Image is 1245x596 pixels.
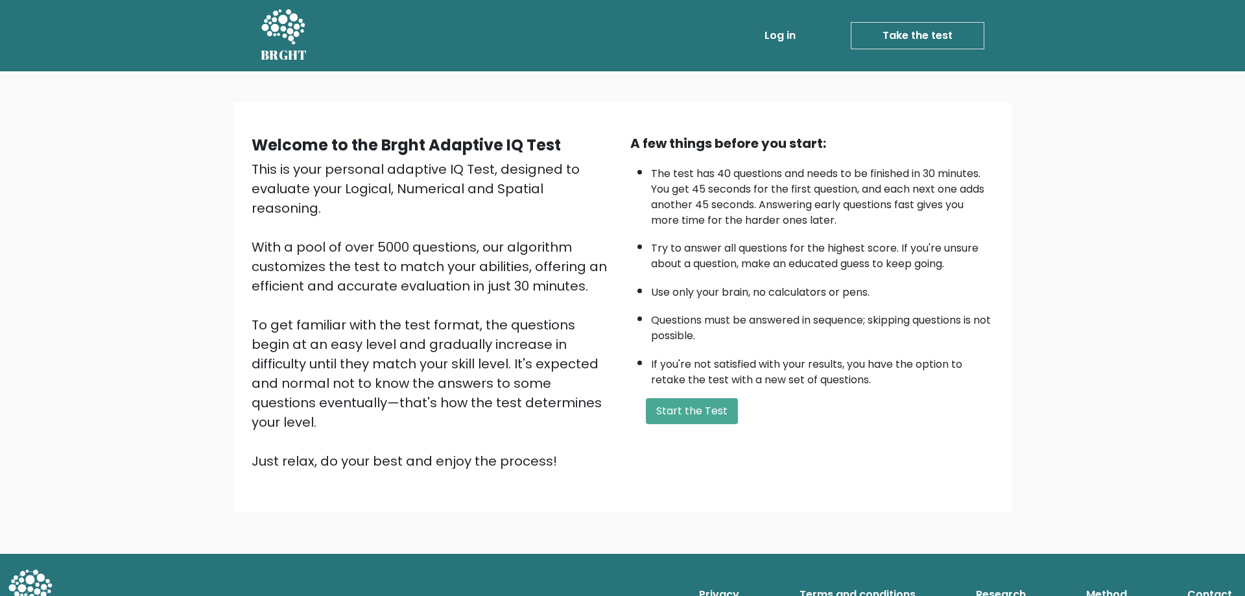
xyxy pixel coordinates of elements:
[651,306,993,344] li: Questions must be answered in sequence; skipping questions is not possible.
[261,5,307,66] a: BRGHT
[630,134,993,153] div: A few things before you start:
[651,234,993,272] li: Try to answer all questions for the highest score. If you're unsure about a question, make an edu...
[252,160,615,471] div: This is your personal adaptive IQ Test, designed to evaluate your Logical, Numerical and Spatial ...
[651,278,993,300] li: Use only your brain, no calculators or pens.
[651,160,993,228] li: The test has 40 questions and needs to be finished in 30 minutes. You get 45 seconds for the firs...
[261,47,307,63] h5: BRGHT
[759,23,801,49] a: Log in
[651,350,993,388] li: If you're not satisfied with your results, you have the option to retake the test with a new set ...
[851,22,984,49] a: Take the test
[646,398,738,424] button: Start the Test
[252,134,561,156] b: Welcome to the Brght Adaptive IQ Test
